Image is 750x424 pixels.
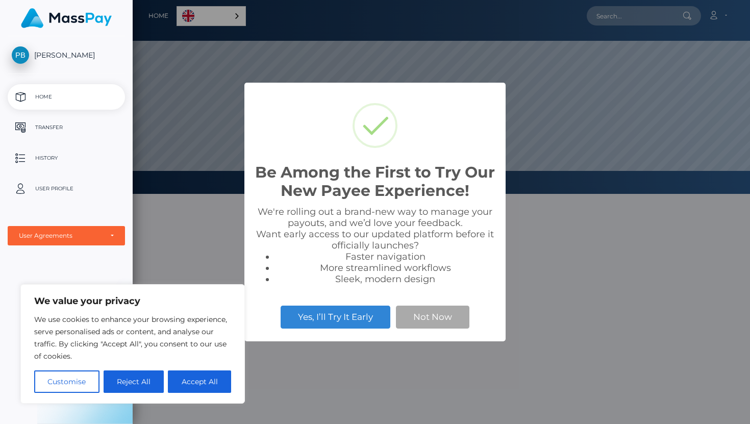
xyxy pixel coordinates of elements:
button: Yes, I’ll Try It Early [281,306,390,328]
div: We value your privacy [20,284,245,404]
h2: Be Among the First to Try Our New Payee Experience! [255,163,495,200]
button: Not Now [396,306,469,328]
p: We value your privacy [34,295,231,307]
p: User Profile [12,181,121,196]
p: History [12,151,121,166]
p: Home [12,89,121,105]
p: We use cookies to enhance your browsing experience, serve personalised ads or content, and analys... [34,313,231,362]
li: More streamlined workflows [275,262,495,273]
li: Faster navigation [275,251,495,262]
img: MassPay [21,8,112,28]
li: Sleek, modern design [275,273,495,285]
button: User Agreements [8,226,125,245]
div: User Agreements [19,232,103,240]
button: Accept All [168,370,231,393]
span: [PERSON_NAME] [8,51,125,60]
p: Transfer [12,120,121,135]
div: We're rolling out a brand-new way to manage your payouts, and we’d love your feedback. Want early... [255,206,495,285]
button: Customise [34,370,99,393]
button: Reject All [104,370,164,393]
